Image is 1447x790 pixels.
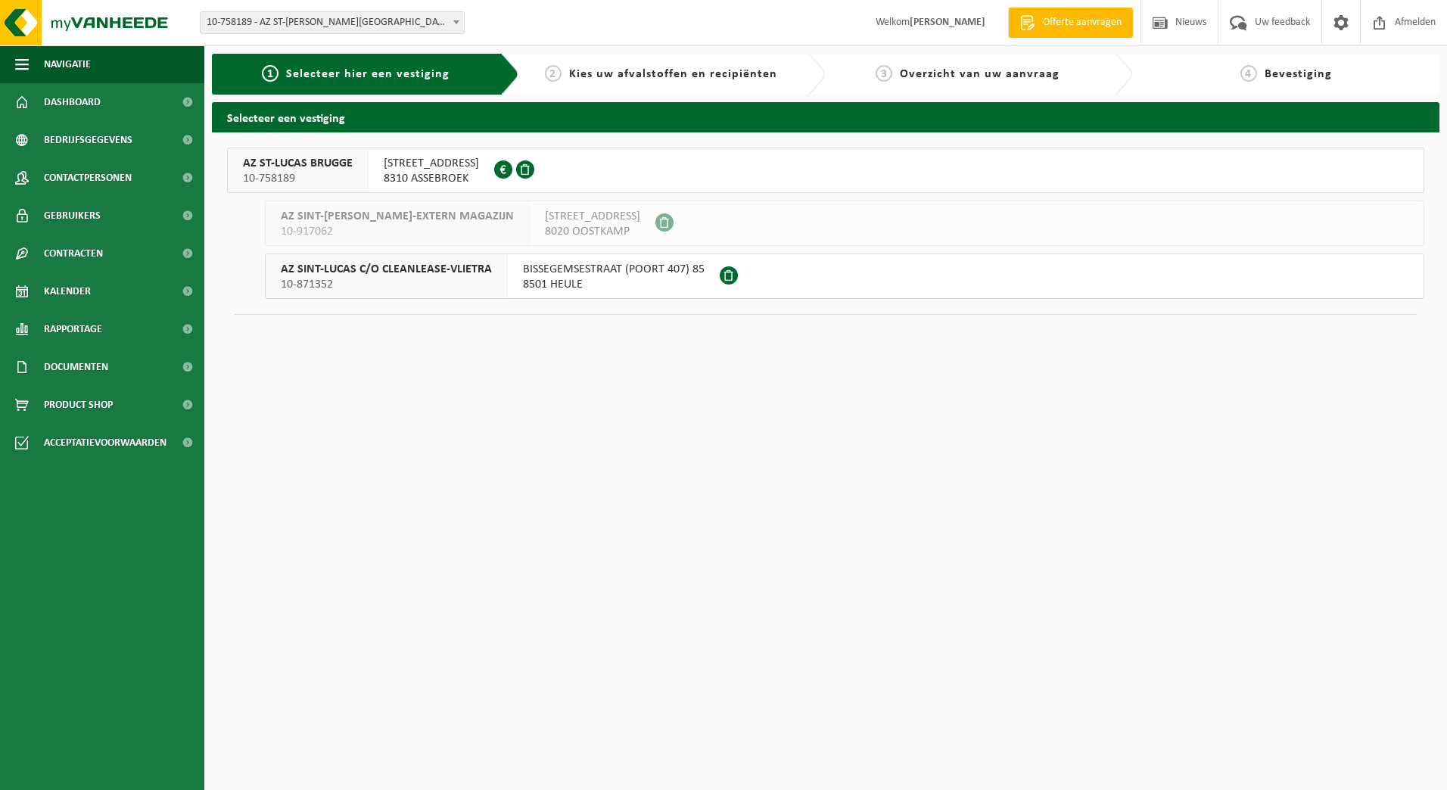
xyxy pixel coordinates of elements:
span: [STREET_ADDRESS] [384,156,479,171]
span: Rapportage [44,310,102,348]
span: [STREET_ADDRESS] [545,209,640,224]
strong: [PERSON_NAME] [910,17,985,28]
span: 3 [876,65,892,82]
span: 8310 ASSEBROEK [384,171,479,186]
span: 8501 HEULE [523,277,705,292]
span: Navigatie [44,45,91,83]
span: 10-871352 [281,277,492,292]
span: Product Shop [44,386,113,424]
span: 1 [262,65,279,82]
span: Kies uw afvalstoffen en recipiënten [569,68,777,80]
span: AZ SINT-LUCAS C/O CLEANLEASE-VLIETRA [281,262,492,277]
span: Contracten [44,235,103,272]
span: Dashboard [44,83,101,121]
span: Contactpersonen [44,159,132,197]
span: Bedrijfsgegevens [44,121,132,159]
span: Offerte aanvragen [1039,15,1125,30]
span: 2 [545,65,562,82]
button: AZ SINT-LUCAS C/O CLEANLEASE-VLIETRA 10-871352 BISSEGEMSESTRAAT (POORT 407) 858501 HEULE [265,253,1424,299]
a: Offerte aanvragen [1008,8,1133,38]
span: 10-758189 [243,171,353,186]
span: AZ SINT-[PERSON_NAME]-EXTERN MAGAZIJN [281,209,514,224]
span: AZ ST-LUCAS BRUGGE [243,156,353,171]
button: AZ ST-LUCAS BRUGGE 10-758189 [STREET_ADDRESS]8310 ASSEBROEK [227,148,1424,193]
span: Overzicht van uw aanvraag [900,68,1060,80]
span: Selecteer hier een vestiging [286,68,450,80]
span: Documenten [44,348,108,386]
h2: Selecteer een vestiging [212,102,1439,132]
span: 8020 OOSTKAMP [545,224,640,239]
span: 10-758189 - AZ ST-LUCAS BRUGGE - ASSEBROEK [201,12,464,33]
span: Bevestiging [1265,68,1332,80]
span: BISSEGEMSESTRAAT (POORT 407) 85 [523,262,705,277]
span: 10-917062 [281,224,514,239]
span: Acceptatievoorwaarden [44,424,166,462]
span: 4 [1240,65,1257,82]
span: Gebruikers [44,197,101,235]
span: 10-758189 - AZ ST-LUCAS BRUGGE - ASSEBROEK [200,11,465,34]
span: Kalender [44,272,91,310]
